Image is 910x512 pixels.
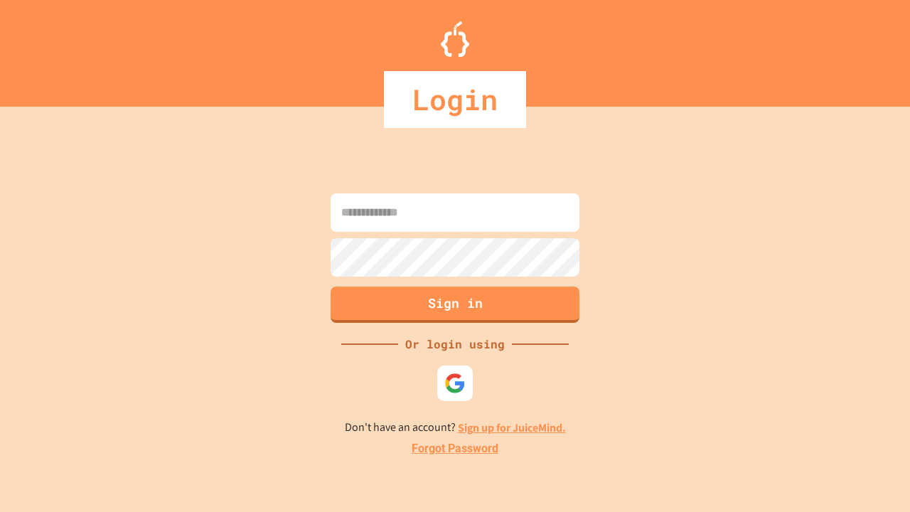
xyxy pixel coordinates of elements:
[441,21,469,57] img: Logo.svg
[444,373,466,394] img: google-icon.svg
[398,336,512,353] div: Or login using
[331,287,579,323] button: Sign in
[345,419,566,437] p: Don't have an account?
[412,440,498,457] a: Forgot Password
[384,71,526,128] div: Login
[458,420,566,435] a: Sign up for JuiceMind.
